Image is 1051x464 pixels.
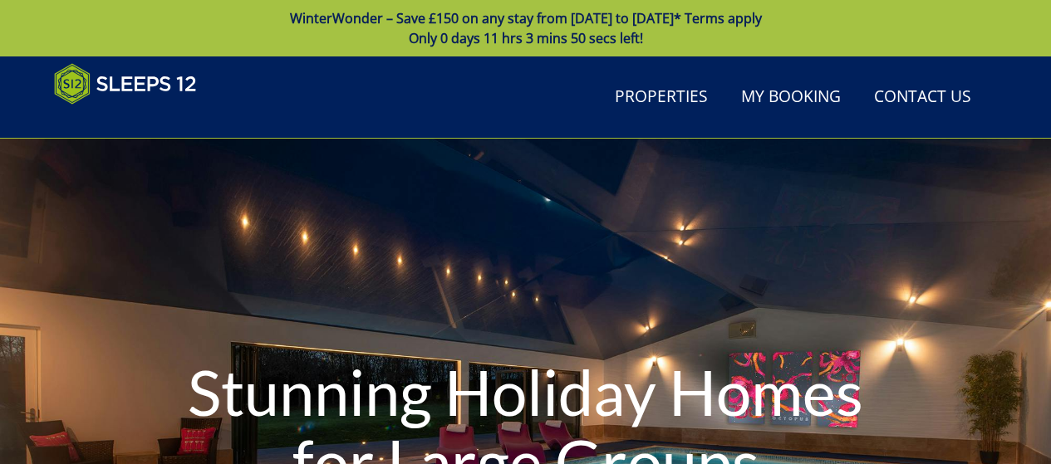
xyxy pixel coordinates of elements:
iframe: Customer reviews powered by Trustpilot [46,115,220,129]
a: Contact Us [867,79,978,116]
img: Sleeps 12 [54,63,197,105]
a: Properties [608,79,715,116]
a: My Booking [734,79,847,116]
span: Only 0 days 11 hrs 3 mins 50 secs left! [409,29,643,47]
